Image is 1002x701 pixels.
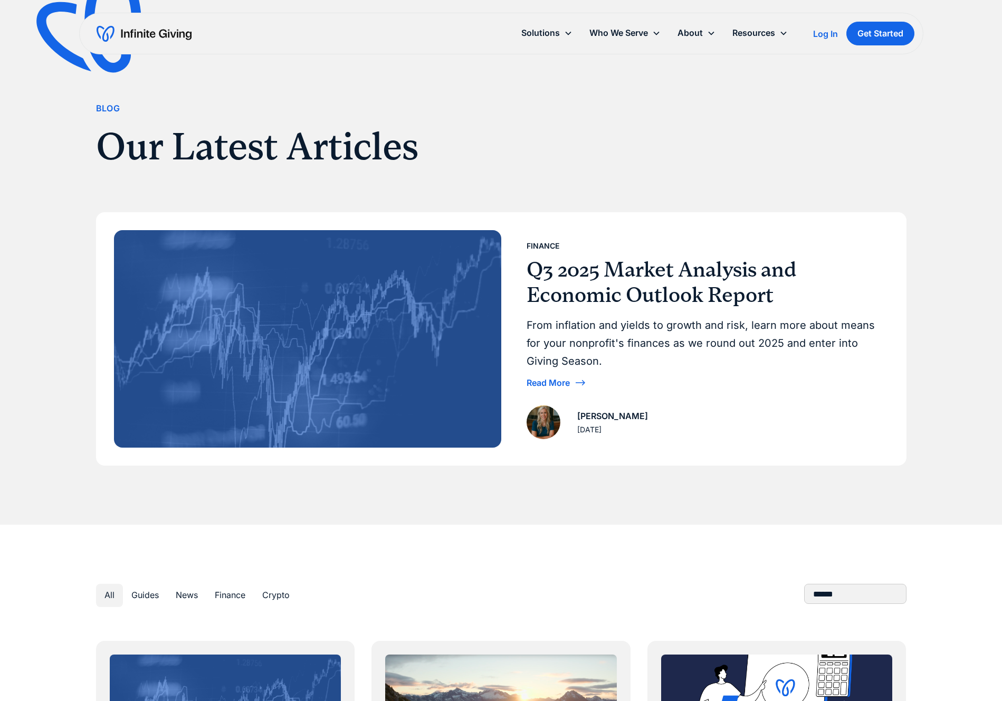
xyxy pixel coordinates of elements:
div: Guides [131,588,159,602]
div: Resources [732,26,775,40]
div: From inflation and yields to growth and risk, learn more about means for your nonprofit's finance... [527,316,880,370]
div: About [677,26,703,40]
div: Blog [96,101,120,116]
a: FinanceQ3 2025 Market Analysis and Economic Outlook ReportFrom inflation and yields to growth and... [97,213,905,465]
div: [PERSON_NAME] [577,409,648,423]
div: Resources [724,22,796,44]
a: home [97,25,192,42]
div: [DATE] [577,423,602,436]
form: Blog Search [804,584,906,604]
div: About [669,22,724,44]
div: Read More [527,378,570,387]
div: Who We Serve [589,26,648,40]
div: News [176,588,198,602]
div: All [104,588,114,602]
div: Finance [527,240,559,252]
div: Solutions [521,26,560,40]
div: Log In [813,30,838,38]
div: Finance [215,588,245,602]
a: Get Started [846,22,914,45]
a: Log In [813,27,838,40]
div: Crypto [262,588,290,602]
h3: Q3 2025 Market Analysis and Economic Outlook Report [527,257,880,308]
div: Solutions [513,22,581,44]
h1: Our Latest Articles [96,124,636,169]
div: Who We Serve [581,22,669,44]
